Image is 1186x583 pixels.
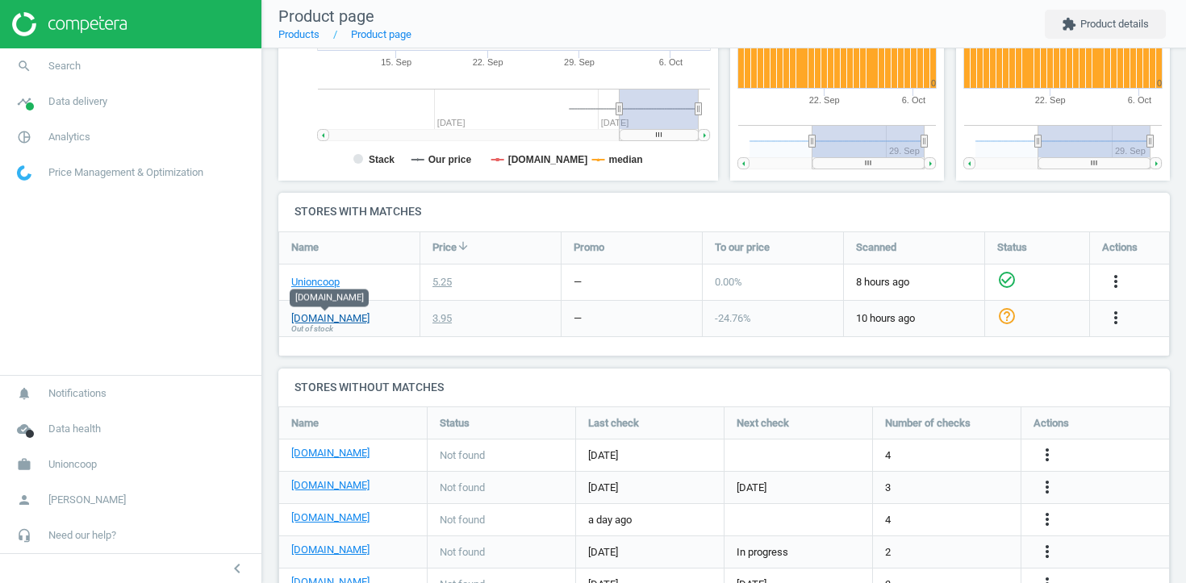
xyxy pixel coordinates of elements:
[1038,542,1057,561] i: more_vert
[228,559,247,578] i: chevron_left
[291,416,319,431] span: Name
[290,289,369,306] div: [DOMAIN_NAME]
[9,86,40,117] i: timeline
[278,28,319,40] a: Products
[1038,445,1057,464] i: more_vert
[9,520,40,551] i: headset_mic
[1035,95,1066,105] tspan: 22. Sep
[574,275,582,289] div: —
[659,57,683,67] tspan: 6. Oct
[1106,308,1125,327] i: more_vert
[217,558,257,579] button: chevron_left
[278,369,1170,406] h4: Stores without matches
[48,386,106,401] span: Notifications
[715,276,742,288] span: 0.00 %
[588,416,639,431] span: Last check
[885,545,891,560] span: 2
[440,481,485,495] span: Not found
[440,416,470,431] span: Status
[588,481,712,495] span: [DATE]
[291,240,319,255] span: Name
[997,270,1017,289] i: check_circle_outline
[564,57,595,67] tspan: 29. Sep
[291,275,340,289] a: Unioncoop
[48,59,81,73] span: Search
[278,193,1170,231] h4: Stores with matches
[885,448,891,463] span: 4
[278,6,374,26] span: Product page
[291,446,370,460] a: [DOMAIN_NAME]
[508,154,588,165] tspan: [DOMAIN_NAME]
[574,311,582,326] div: —
[902,95,925,105] tspan: 6. Oct
[48,165,203,180] span: Price Management & Optimization
[715,240,770,255] span: To our price
[48,457,97,472] span: Unioncoop
[369,154,395,165] tspan: Stack
[351,28,411,40] a: Product page
[9,51,40,81] i: search
[381,57,411,67] tspan: 15. Sep
[17,165,31,181] img: wGWNvw8QSZomAAAAABJRU5ErkJggg==
[588,545,712,560] span: [DATE]
[997,240,1027,255] span: Status
[1106,272,1125,293] button: more_vert
[432,275,452,289] div: 5.25
[809,95,840,105] tspan: 22. Sep
[9,485,40,515] i: person
[1038,510,1057,529] i: more_vert
[432,311,452,326] div: 3.95
[48,94,107,109] span: Data delivery
[9,378,40,409] i: notifications
[291,323,333,335] span: Out of stock
[440,448,485,463] span: Not found
[432,240,457,255] span: Price
[291,311,370,326] a: [DOMAIN_NAME]
[856,311,972,326] span: 10 hours ago
[1038,510,1057,531] button: more_vert
[1106,308,1125,329] button: more_vert
[856,240,896,255] span: Scanned
[48,422,101,436] span: Data health
[737,481,766,495] span: [DATE]
[574,240,604,255] span: Promo
[48,493,126,507] span: [PERSON_NAME]
[1106,272,1125,291] i: more_vert
[440,513,485,527] span: Not found
[291,510,370,525] a: [DOMAIN_NAME]
[588,513,712,527] span: a day ago
[1038,445,1057,466] button: more_vert
[473,57,503,67] tspan: 22. Sep
[457,239,470,252] i: arrow_downward
[428,154,472,165] tspan: Our price
[997,306,1017,326] i: help_outline
[856,275,972,289] span: 8 hours ago
[1038,477,1057,497] i: more_vert
[1034,416,1069,431] span: Actions
[291,543,370,557] a: [DOMAIN_NAME]
[588,448,712,463] span: [DATE]
[12,12,127,36] img: ajHJNr6hYgQAAAAASUVORK5CYII=
[737,545,788,560] span: In progress
[9,414,40,444] i: cloud_done
[885,416,971,431] span: Number of checks
[48,528,116,543] span: Need our help?
[1038,477,1057,498] button: more_vert
[1062,17,1076,31] i: extension
[1102,240,1138,255] span: Actions
[1045,10,1166,39] button: extensionProduct details
[737,416,789,431] span: Next check
[9,449,40,480] i: work
[885,513,891,527] span: 4
[9,122,40,152] i: pie_chart_outlined
[609,154,643,165] tspan: median
[48,130,90,144] span: Analytics
[440,545,485,560] span: Not found
[1128,95,1151,105] tspan: 6. Oct
[885,481,891,495] span: 3
[715,312,751,324] span: -24.76 %
[1157,78,1162,88] text: 0
[1038,542,1057,563] button: more_vert
[931,78,936,88] text: 0
[291,478,370,493] a: [DOMAIN_NAME]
